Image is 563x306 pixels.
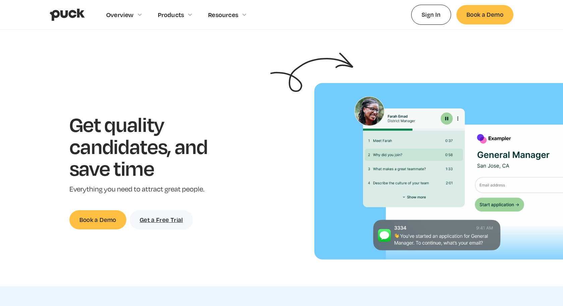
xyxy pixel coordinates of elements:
[208,11,238,18] div: Resources
[69,184,229,194] p: Everything you need to attract great people.
[158,11,184,18] div: Products
[411,5,451,24] a: Sign In
[69,210,126,229] a: Book a Demo
[456,5,513,24] a: Book a Demo
[106,11,134,18] div: Overview
[130,210,193,229] a: Get a Free Trial
[69,113,229,179] h1: Get quality candidates, and save time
